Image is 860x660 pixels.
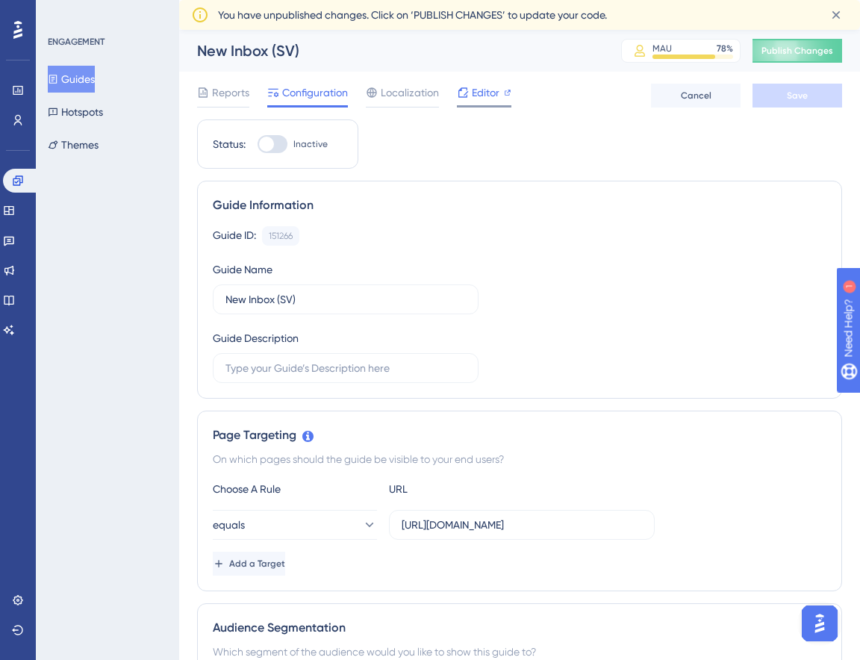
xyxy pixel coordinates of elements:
span: Need Help? [35,4,93,22]
span: Localization [381,84,439,102]
div: Audience Segmentation [213,619,826,637]
iframe: UserGuiding AI Assistant Launcher [797,601,842,646]
span: Add a Target [229,558,285,570]
div: Page Targeting [213,426,826,444]
div: MAU [652,43,672,55]
button: Publish Changes [752,39,842,63]
button: Hotspots [48,99,103,125]
button: Add a Target [213,552,285,576]
div: 78 % [717,43,733,55]
div: On which pages should the guide be visible to your end users? [213,450,826,468]
div: Choose A Rule [213,480,377,498]
button: Save [752,84,842,108]
div: 1 [104,7,108,19]
div: New Inbox (SV) [197,40,584,61]
span: Editor [472,84,499,102]
input: Type your Guide’s Description here [225,360,466,376]
input: Type your Guide’s Name here [225,291,466,308]
span: Cancel [681,90,711,102]
input: yourwebsite.com/path [402,517,642,533]
span: Inactive [293,138,328,150]
div: Guide ID: [213,226,256,246]
span: equals [213,516,245,534]
button: equals [213,510,377,540]
span: Publish Changes [761,45,833,57]
div: Guide Name [213,261,272,278]
span: Reports [212,84,249,102]
button: Guides [48,66,95,93]
button: Cancel [651,84,741,108]
div: 151266 [269,230,293,242]
span: Configuration [282,84,348,102]
div: Status: [213,135,246,153]
div: Guide Description [213,329,299,347]
span: Save [787,90,808,102]
div: ENGAGEMENT [48,36,105,48]
div: Guide Information [213,196,826,214]
div: URL [389,480,553,498]
span: You have unpublished changes. Click on ‘PUBLISH CHANGES’ to update your code. [218,6,607,24]
button: Themes [48,131,99,158]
